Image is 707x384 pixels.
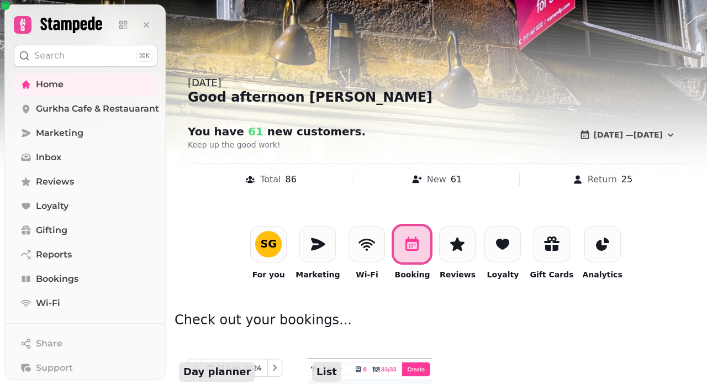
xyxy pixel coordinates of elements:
[252,269,285,280] p: For you
[14,268,157,290] a: Bookings
[594,131,663,139] span: [DATE] — [DATE]
[356,269,378,280] p: Wi-Fi
[487,269,519,280] p: Loyalty
[312,362,341,382] p: List
[188,88,685,106] div: Good afternoon [PERSON_NAME]
[36,127,83,140] span: Marketing
[14,195,157,217] a: Loyalty
[14,292,157,314] a: Wi-Fi
[188,139,471,150] p: Keep up the good work!
[14,219,157,241] a: Gifting
[36,297,60,310] span: Wi-Fi
[14,73,157,96] a: Home
[188,75,685,91] div: [DATE]
[14,171,157,193] a: Reviews
[14,244,157,266] a: Reports
[571,124,685,146] button: [DATE] —[DATE]
[440,269,476,280] p: Reviews
[14,357,157,379] button: Support
[530,269,573,280] p: Gift Cards
[36,361,73,375] span: Support
[36,248,72,261] span: Reports
[179,362,255,382] p: Day planner
[36,337,62,350] span: Share
[14,146,157,169] a: Inbox
[36,175,74,188] span: Reviews
[260,239,277,249] div: S G
[582,269,622,280] p: Analytics
[175,311,698,338] p: Check out your bookings...
[14,45,157,67] button: Search⌘K
[188,124,400,139] h2: You have new customer s .
[36,102,159,115] span: Gurkha Cafe & Restauarant
[36,272,78,286] span: Bookings
[34,49,65,62] p: Search
[36,224,67,237] span: Gifting
[36,199,68,213] span: Loyalty
[14,122,157,144] a: Marketing
[244,125,263,138] span: 61
[14,333,157,355] button: Share
[14,98,157,120] a: Gurkha Cafe & Restauarant
[36,151,61,164] span: Inbox
[296,269,340,280] p: Marketing
[394,269,430,280] p: Booking
[136,50,152,62] div: ⌘K
[36,78,64,91] span: Home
